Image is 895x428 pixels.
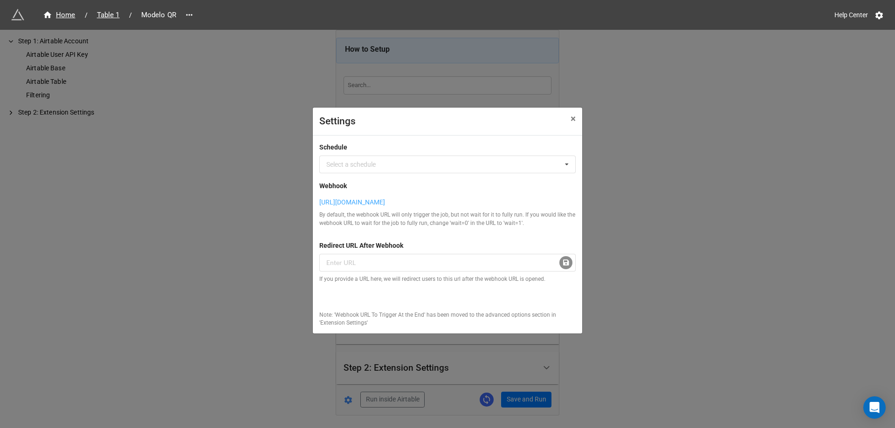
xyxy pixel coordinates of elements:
p: If you provide a URL here, we will redirect users to this url after the webhook URL is opened. [319,275,576,283]
b: Redirect URL After Webhook [319,242,403,249]
input: Enter URL [319,254,576,272]
span: Table 1 [91,10,125,20]
img: miniextensions-icon.73ae0678.png [11,8,24,21]
li: / [129,10,132,20]
span: × [571,113,576,124]
b: Webhook [319,182,347,190]
span: Modelo QR [136,10,182,20]
div: Select a schedule [326,161,376,168]
div: Open Intercom Messenger [863,396,886,419]
div: Home [43,10,76,20]
b: Schedule [319,143,347,151]
li: / [85,10,88,20]
div: Settings [319,114,550,129]
a: Help Center [828,7,874,23]
p: Note: 'Webhook URL To Trigger At the End' has been moved to the advanced options section in 'Exte... [319,311,576,327]
nav: breadcrumb [37,9,182,20]
p: By default, the webhook URL will only trigger the job, but not wait for it to fully run. If you w... [319,211,576,227]
a: [URL][DOMAIN_NAME] [319,197,576,207]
